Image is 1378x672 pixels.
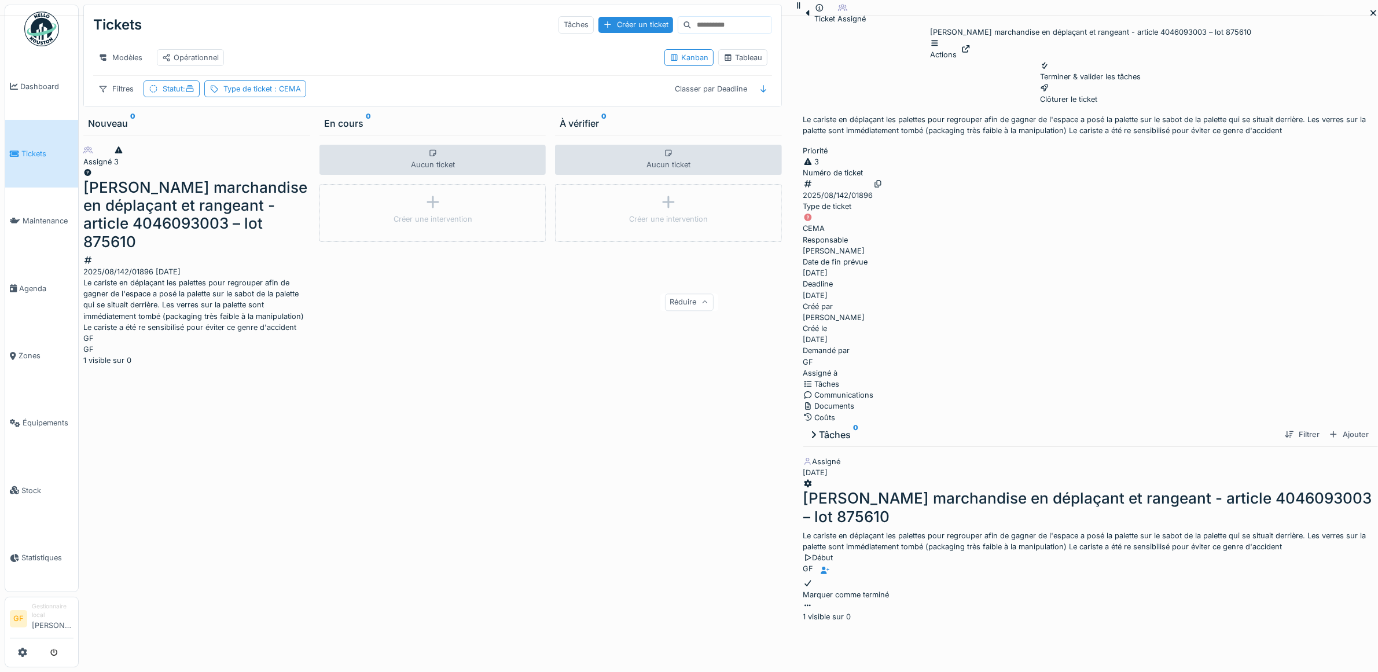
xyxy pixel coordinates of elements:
div: 2025/08/142/01896 [803,190,873,201]
div: [DATE] [803,334,828,345]
div: Tickets [93,10,142,40]
a: Dashboard [5,53,78,120]
div: Coûts [803,412,1378,423]
div: Début [803,552,1378,563]
span: Tickets [21,148,74,159]
div: Assigné [83,156,112,167]
div: Ticket [815,13,836,24]
div: Assigné à [803,368,1378,379]
div: Assigné [838,13,866,24]
sup: 0 [130,116,135,130]
div: [PERSON_NAME] [803,234,1378,256]
span: : [183,85,194,93]
div: GF [803,563,814,574]
div: [PERSON_NAME] marchandise en déplaçant et rangeant - article 4046093003 – lot 875610 [930,27,1251,60]
span: Équipements [23,417,74,428]
div: Type de ticket [223,83,301,94]
div: Filtrer [1280,427,1324,442]
div: Tâches [808,428,1280,442]
span: Dashboard [20,81,74,92]
div: Aucun ticket [555,145,782,175]
a: GF Gestionnaire local[PERSON_NAME] [10,602,74,638]
div: GF [83,344,94,355]
div: À vérifier [560,116,777,130]
div: Deadline [803,278,1378,289]
div: Opérationnel [162,52,219,63]
a: Maintenance [5,188,78,255]
h3: [PERSON_NAME] marchandise en déplaçant et rangeant - article 4046093003 – lot 875610 [803,489,1378,525]
div: Créer une intervention [394,214,472,225]
div: Modèles [93,49,148,66]
div: Type de ticket [803,201,1378,212]
div: [DATE] [803,467,828,478]
div: [DATE] [803,290,828,301]
div: Filtres [93,80,139,97]
span: Agenda [19,283,74,294]
span: : CEMA [272,85,301,93]
div: 3 [114,156,123,167]
div: Créer une intervention [629,214,708,225]
div: Date de fin prévue [803,256,1378,267]
div: Nouveau [88,116,306,130]
span: Maintenance [23,215,74,226]
div: Priorité [803,145,1378,156]
div: CEMA [803,223,825,234]
a: Stock [5,457,78,524]
div: Ajouter [1324,427,1373,442]
div: Tableau [723,52,762,63]
a: Tickets [5,120,78,187]
a: Statistiques [5,524,78,592]
div: Créer un ticket [598,17,673,32]
div: Documents [803,401,1378,412]
div: Clôturer le ticket [1040,82,1141,104]
div: Créé par [803,301,1378,312]
p: Le cariste en déplaçant les palettes pour regrouper afin de gagner de l'espace a posé la palette ... [803,114,1378,136]
a: Équipements [5,390,78,457]
h3: [PERSON_NAME] marchandise en déplaçant et rangeant - article 4046093003 – lot 875610 [83,178,310,251]
div: Réduire [665,294,714,311]
div: Actions [930,38,957,60]
li: GF [10,610,27,627]
div: GF [83,333,94,344]
div: [DATE] [803,267,828,278]
span: Statistiques [21,552,74,563]
span: Zones [19,350,74,361]
sup: 0 [854,428,859,442]
a: Agenda [5,255,78,322]
div: 1 visible sur 0 [803,611,1378,622]
div: Tâches [803,379,1378,390]
div: Marquer comme terminé [803,578,1378,600]
div: Aucun ticket [319,145,546,175]
div: Demandé par [803,345,1378,356]
div: Classer par Deadline [670,80,752,97]
div: Gestionnaire local [32,602,74,620]
img: Badge_color-CXgf-gQk.svg [24,12,59,46]
span: Stock [21,485,74,496]
div: Terminer & valider les tâches [1040,60,1141,82]
div: Numéro de ticket [803,167,1378,178]
div: En cours [324,116,542,130]
div: Responsable [803,234,1378,245]
div: [DATE] [156,266,181,277]
sup: 0 [601,116,607,130]
a: Zones [5,322,78,390]
div: 3 [803,156,1378,167]
div: GF [803,357,814,368]
div: Statut [163,83,194,94]
li: [PERSON_NAME] [32,602,74,636]
div: Assigné [803,456,1378,467]
div: [PERSON_NAME] [803,301,1378,323]
div: Tâches [558,16,594,33]
div: Le cariste en déplaçant les palettes pour regrouper afin de gagner de l'espace a posé la palette ... [803,530,1378,552]
div: Communications [803,390,1378,401]
sup: 0 [366,116,371,130]
div: 1 visible sur 0 [83,355,310,366]
div: Créé le [803,323,1378,334]
div: 2025/08/142/01896 [83,266,153,277]
div: Kanban [670,52,708,63]
div: Le cariste en déplaçant les palettes pour regrouper afin de gagner de l'espace a posé la palette ... [83,277,310,333]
